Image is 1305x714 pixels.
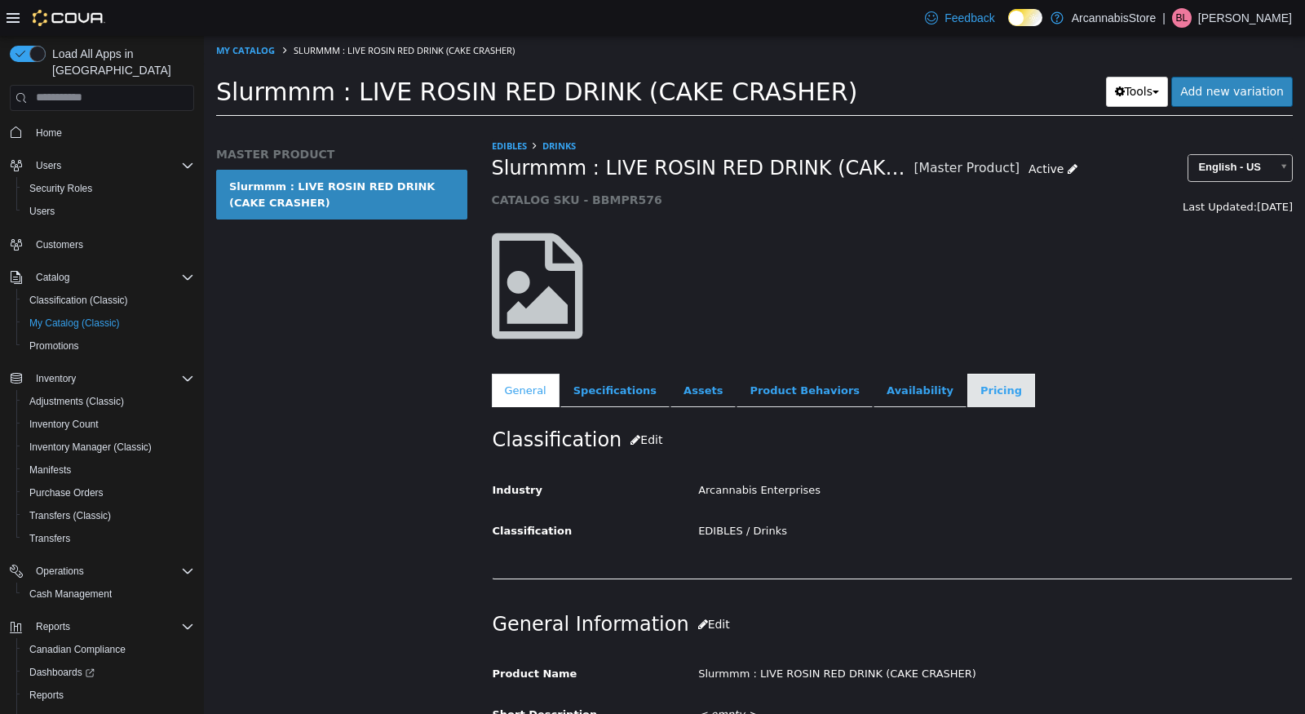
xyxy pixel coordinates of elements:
[23,202,194,221] span: Users
[23,336,86,356] a: Promotions
[29,689,64,702] span: Reports
[23,179,99,198] a: Security Roles
[23,506,194,526] span: Transfers (Classic)
[16,390,201,413] button: Adjustments (Classic)
[23,663,194,682] span: Dashboards
[12,134,263,184] a: Slurmmm : LIVE ROSIN RED DRINK (CAKE CRASHER)
[289,448,339,460] span: Industry
[918,2,1001,34] a: Feedback
[29,617,77,636] button: Reports
[356,338,466,372] a: Specifications
[16,289,201,312] button: Classification (Classic)
[16,413,201,436] button: Inventory Count
[23,483,194,503] span: Purchase Orders
[289,672,394,685] span: Short Description
[29,588,112,601] span: Cash Management
[1072,8,1157,28] p: ArcannabisStore
[29,156,68,175] button: Users
[482,665,1100,694] div: < empty >
[36,159,61,172] span: Users
[23,437,194,457] span: Inventory Manager (Classic)
[29,418,99,431] span: Inventory Count
[23,179,194,198] span: Security Roles
[36,271,69,284] span: Catalog
[29,463,71,477] span: Manifests
[482,624,1100,653] div: Slurmmm : LIVE ROSIN RED DRINK (CAKE CRASHER)
[23,506,117,526] a: Transfers (Classic)
[29,182,92,195] span: Security Roles
[29,235,90,255] a: Customers
[23,202,61,221] a: Users
[23,392,130,411] a: Adjustments (Classic)
[23,460,194,480] span: Manifests
[29,156,194,175] span: Users
[29,561,194,581] span: Operations
[288,104,323,116] a: EDIBLES
[288,120,710,145] span: Slurmmm : LIVE ROSIN RED DRINK (CAKE CRASHER)
[3,560,201,583] button: Operations
[979,165,1053,177] span: Last Updated:
[23,313,126,333] a: My Catalog (Classic)
[23,529,77,548] a: Transfers
[29,294,128,307] span: Classification (Classic)
[1008,9,1042,26] input: Dark Mode
[29,369,194,388] span: Inventory
[29,268,76,287] button: Catalog
[29,666,95,679] span: Dashboards
[485,574,535,604] button: Edit
[944,10,994,26] span: Feedback
[16,481,201,504] button: Purchase Orders
[967,41,1089,71] a: Add new variation
[289,574,1089,604] h2: General Information
[16,436,201,459] button: Inventory Manager (Classic)
[3,615,201,638] button: Reports
[29,122,194,143] span: Home
[23,640,194,659] span: Canadian Compliance
[29,339,79,353] span: Promotions
[289,389,1089,419] h2: Classification
[16,583,201,605] button: Cash Management
[29,268,194,287] span: Catalog
[16,504,201,527] button: Transfers (Classic)
[3,154,201,177] button: Users
[29,561,91,581] button: Operations
[816,118,883,149] a: Active
[29,509,111,522] span: Transfers (Classic)
[289,489,369,501] span: Classification
[3,266,201,289] button: Catalog
[23,685,194,705] span: Reports
[29,234,194,255] span: Customers
[16,177,201,200] button: Security Roles
[1008,26,1009,27] span: Dark Mode
[29,643,126,656] span: Canadian Compliance
[23,290,135,310] a: Classification (Classic)
[12,8,71,20] a: My Catalog
[29,205,55,218] span: Users
[23,685,70,705] a: Reports
[1198,8,1292,28] p: [PERSON_NAME]
[1172,8,1192,28] div: Barry LaFond
[29,441,152,454] span: Inventory Manager (Classic)
[984,118,1089,146] a: English - US
[288,157,883,171] h5: CATALOG SKU - BBMPR576
[29,486,104,499] span: Purchase Orders
[12,42,653,70] span: Slurmmm : LIVE ROSIN RED DRINK (CAKE CRASHER)
[16,335,201,357] button: Promotions
[23,415,194,434] span: Inventory Count
[29,369,82,388] button: Inventory
[29,395,124,408] span: Adjustments (Classic)
[36,620,70,633] span: Reports
[16,200,201,223] button: Users
[710,126,816,140] small: [Master Product]
[3,121,201,144] button: Home
[12,111,263,126] h5: MASTER PRODUCT
[16,661,201,684] a: Dashboards
[23,584,118,604] a: Cash Management
[23,640,132,659] a: Canadian Compliance
[36,372,76,385] span: Inventory
[3,367,201,390] button: Inventory
[23,483,110,503] a: Purchase Orders
[1162,8,1166,28] p: |
[46,46,194,78] span: Load All Apps in [GEOGRAPHIC_DATA]
[29,123,69,143] a: Home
